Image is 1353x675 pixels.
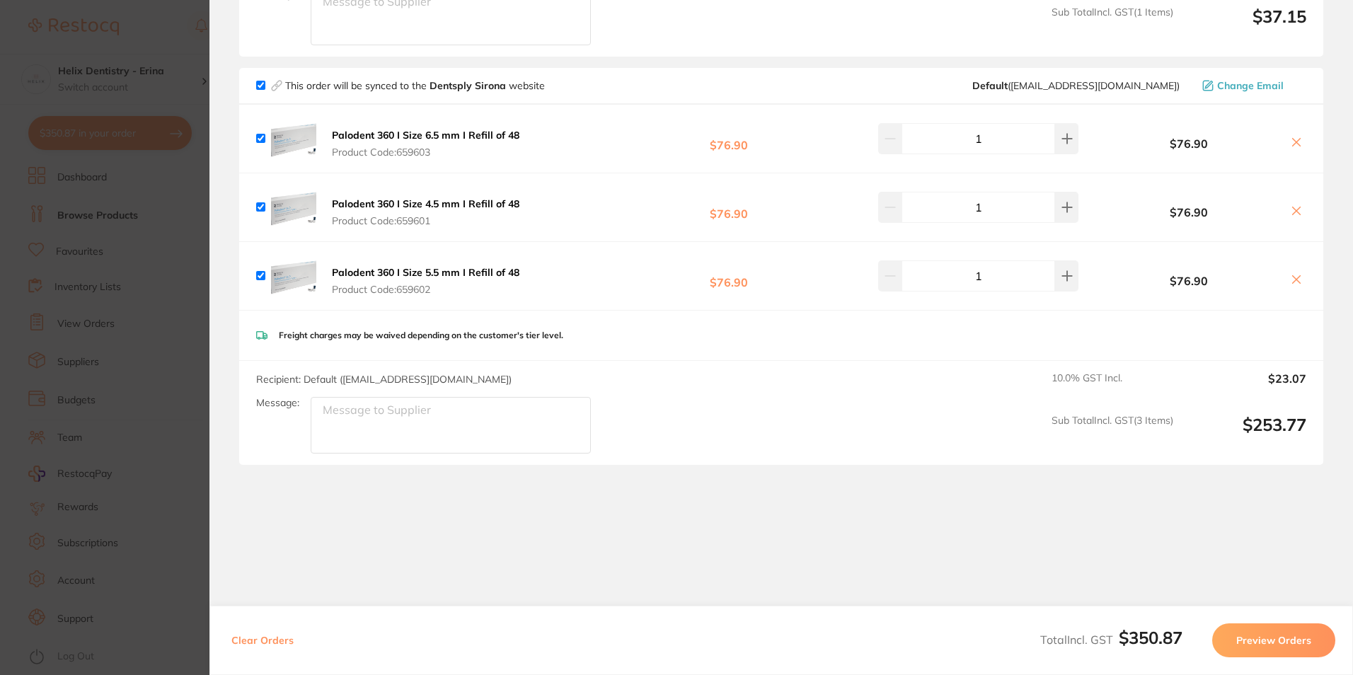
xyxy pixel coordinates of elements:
[332,129,519,142] b: Palodent 360 I Size 6.5 mm I Refill of 48
[271,253,316,299] img: czk3b2M5Yg
[1185,6,1306,45] output: $37.15
[1096,206,1281,219] b: $76.90
[1198,79,1306,92] button: Change Email
[1096,275,1281,287] b: $76.90
[271,185,316,230] img: eDk0emI1NA
[332,284,519,295] span: Product Code: 659602
[1217,80,1284,91] span: Change Email
[332,146,519,158] span: Product Code: 659603
[328,129,524,158] button: Palodent 360 I Size 6.5 mm I Refill of 48 Product Code:659603
[623,125,834,151] b: $76.90
[279,330,563,340] p: Freight charges may be waived depending on the customer's tier level.
[623,262,834,289] b: $76.90
[328,197,524,227] button: Palodent 360 I Size 4.5 mm I Refill of 48 Product Code:659601
[256,373,512,386] span: Recipient: Default ( [EMAIL_ADDRESS][DOMAIN_NAME] )
[1119,627,1182,648] b: $350.87
[1052,372,1173,403] span: 10.0 % GST Incl.
[430,79,509,92] strong: Dentsply Sirona
[256,397,299,409] label: Message:
[1052,415,1173,454] span: Sub Total Incl. GST ( 3 Items)
[1052,6,1173,45] span: Sub Total Incl. GST ( 1 Items)
[332,197,519,210] b: Palodent 360 I Size 4.5 mm I Refill of 48
[972,80,1180,91] span: clientservices@dentsplysirona.com
[1096,137,1281,150] b: $76.90
[1212,623,1335,657] button: Preview Orders
[332,215,519,226] span: Product Code: 659601
[328,266,524,296] button: Palodent 360 I Size 5.5 mm I Refill of 48 Product Code:659602
[271,116,316,161] img: dXFpcTRrdg
[972,79,1008,92] b: Default
[332,266,519,279] b: Palodent 360 I Size 5.5 mm I Refill of 48
[1185,415,1306,454] output: $253.77
[285,80,545,91] p: This order will be synced to the website
[623,194,834,220] b: $76.90
[227,623,298,657] button: Clear Orders
[1040,633,1182,647] span: Total Incl. GST
[1185,372,1306,403] output: $23.07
